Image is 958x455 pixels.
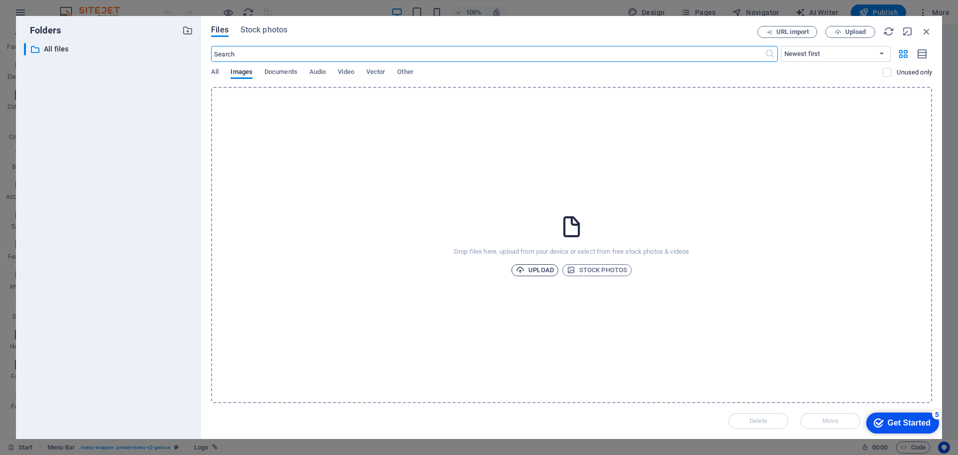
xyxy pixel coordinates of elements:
[511,264,558,276] button: Upload
[516,264,554,276] span: Upload
[211,24,229,36] span: Files
[309,66,326,80] span: Audio
[567,264,627,276] span: Stock photos
[338,66,354,80] span: Video
[883,26,894,37] i: Reload
[897,68,932,77] p: Displays only files that are not in use on the website. Files added during this session can still...
[902,26,913,37] i: Minimize
[366,66,386,80] span: Vector
[24,43,26,55] div: ​
[397,66,413,80] span: Other
[240,24,287,36] span: Stock photos
[211,66,219,80] span: All
[454,247,689,256] p: Drop files here, upload from your device or select from free stock photos & videos
[231,66,252,80] span: Images
[562,264,632,276] button: Stock photos
[24,24,61,37] p: Folders
[74,2,84,12] div: 5
[825,26,875,38] button: Upload
[8,5,81,26] div: Get Started 5 items remaining, 0% complete
[776,29,809,35] span: URL import
[211,46,764,62] input: Search
[845,29,866,35] span: Upload
[29,11,72,20] div: Get Started
[44,43,175,55] p: All files
[264,66,297,80] span: Documents
[757,26,817,38] button: URL import
[182,25,193,36] i: Create new folder
[921,26,932,37] i: Close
